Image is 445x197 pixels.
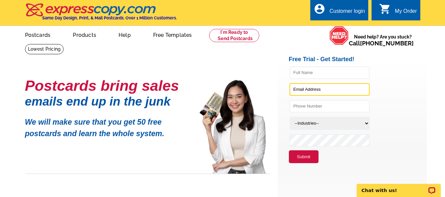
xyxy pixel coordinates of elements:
button: Submit [289,150,319,163]
input: Phone Number [290,100,370,112]
h1: Postcards bring sales [25,80,190,91]
iframe: LiveChat chat widget [352,176,445,197]
a: shopping_cart My Order [379,7,417,15]
a: Same Day Design, Print, & Mail Postcards. Over 1 Million Customers. [25,8,177,20]
div: Customer login [329,8,365,17]
a: Help [108,27,141,42]
h1: emails end up in the junk [25,98,190,105]
i: shopping_cart [379,3,391,15]
a: Free Templates [143,27,203,42]
i: account_circle [314,3,325,15]
a: Postcards [14,27,61,42]
span: Call [349,40,414,47]
input: Email Address [290,83,370,96]
input: Full Name [290,66,370,79]
span: Need help? Are you stuck? [349,34,417,47]
h2: Free Trial - Get Started! [289,56,427,63]
a: account_circle Customer login [314,7,365,15]
div: My Order [395,8,417,17]
h4: Same Day Design, Print, & Mail Postcards. Over 1 Million Customers. [42,15,177,20]
a: [PHONE_NUMBER] [360,40,414,47]
a: Products [62,27,107,42]
p: We will make sure that you get 50 free postcards and learn the whole system. [25,111,190,139]
img: help [329,26,349,45]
